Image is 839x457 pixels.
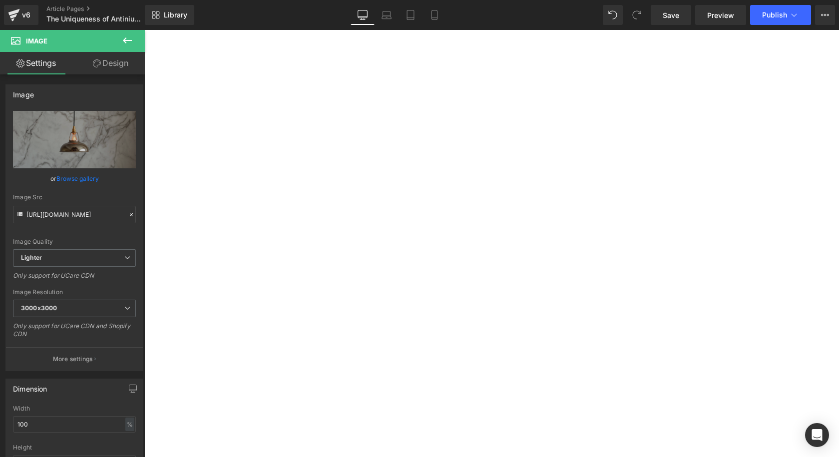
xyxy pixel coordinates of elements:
[46,5,161,13] a: Article Pages
[13,85,34,99] div: Image
[351,5,375,25] a: Desktop
[805,423,829,447] div: Open Intercom Messenger
[762,11,787,19] span: Publish
[815,5,835,25] button: More
[399,5,422,25] a: Tablet
[21,304,57,312] b: 3000x3000
[13,194,136,201] div: Image Src
[125,418,134,431] div: %
[13,444,136,451] div: Height
[164,10,187,19] span: Library
[13,416,136,433] input: auto
[422,5,446,25] a: Mobile
[13,272,136,286] div: Only support for UCare CDN
[663,10,679,20] span: Save
[13,238,136,245] div: Image Quality
[627,5,647,25] button: Redo
[13,289,136,296] div: Image Resolution
[13,405,136,412] div: Width
[707,10,734,20] span: Preview
[375,5,399,25] a: Laptop
[145,5,194,25] a: New Library
[603,5,623,25] button: Undo
[4,5,38,25] a: v6
[26,37,47,45] span: Image
[13,379,47,393] div: Dimension
[13,173,136,184] div: or
[750,5,811,25] button: Publish
[695,5,746,25] a: Preview
[56,170,99,187] a: Browse gallery
[20,8,32,21] div: v6
[6,347,143,371] button: More settings
[46,15,142,23] span: The Uniqueness of Antinium | Journal Article
[21,254,42,261] b: Lighter
[13,206,136,223] input: Link
[53,355,93,364] p: More settings
[13,322,136,345] div: Only support for UCare CDN and Shopify CDN
[74,52,147,74] a: Design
